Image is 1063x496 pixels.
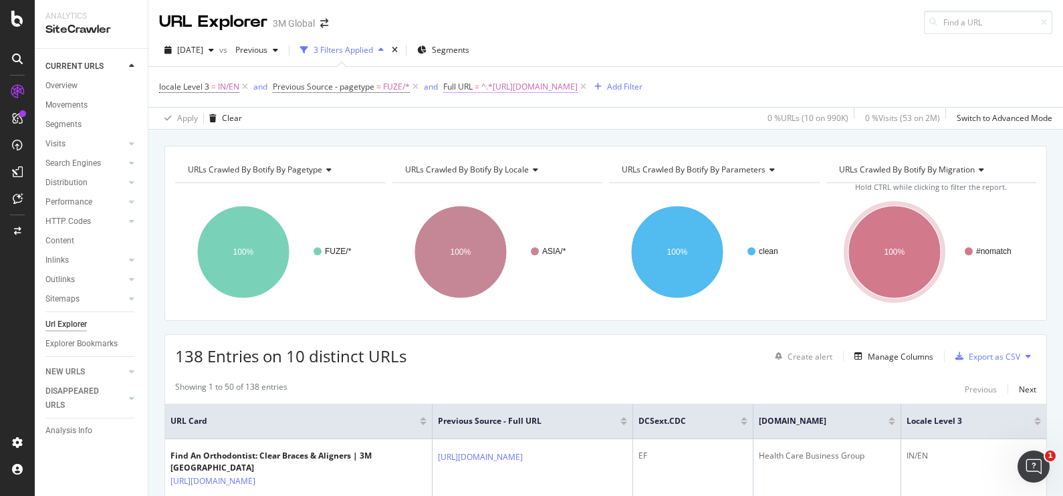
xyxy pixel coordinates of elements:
[438,451,523,464] a: [URL][DOMAIN_NAME]
[759,450,895,462] div: Health Care Business Group
[1019,381,1036,397] button: Next
[770,346,832,367] button: Create alert
[233,247,254,257] text: 100%
[475,81,479,92] span: =
[767,112,848,124] div: 0 % URLs ( 10 on 990K )
[1045,451,1056,461] span: 1
[45,195,92,209] div: Performance
[45,253,69,267] div: Inlinks
[607,81,642,92] div: Add Filter
[219,44,230,55] span: vs
[45,253,125,267] a: Inlinks
[759,415,868,427] span: [DOMAIN_NAME]
[230,44,267,55] span: Previous
[175,194,382,310] svg: A chart.
[45,365,85,379] div: NEW URLS
[424,80,438,93] button: and
[188,164,322,175] span: URLs Crawled By Botify By pagetype
[950,346,1020,367] button: Export as CSV
[405,164,529,175] span: URLs Crawled By Botify By locale
[1018,451,1050,483] iframe: Intercom live chat
[412,39,475,61] button: Segments
[45,234,138,248] a: Content
[402,159,591,180] h4: URLs Crawled By Botify By locale
[481,78,578,96] span: ^.*[URL][DOMAIN_NAME]
[204,108,242,129] button: Clear
[273,17,315,30] div: 3M Global
[273,81,374,92] span: Previous Source - pagetype
[45,292,80,306] div: Sitemaps
[865,112,940,124] div: 0 % Visits ( 53 on 2M )
[45,137,125,151] a: Visits
[969,351,1020,362] div: Export as CSV
[45,98,138,112] a: Movements
[45,424,92,438] div: Analysis Info
[1019,384,1036,395] div: Next
[45,384,113,412] div: DISAPPEARED URLS
[868,351,933,362] div: Manage Columns
[45,118,138,132] a: Segments
[424,81,438,92] div: and
[45,176,88,190] div: Distribution
[45,98,88,112] div: Movements
[383,78,410,96] span: FUZE/*
[45,156,125,170] a: Search Engines
[253,80,267,93] button: and
[619,159,808,180] h4: URLs Crawled By Botify By parameters
[218,78,239,96] span: IN/EN
[45,384,125,412] a: DISAPPEARED URLS
[45,337,118,351] div: Explorer Bookmarks
[45,137,66,151] div: Visits
[884,247,905,257] text: 100%
[376,81,381,92] span: =
[222,112,242,124] div: Clear
[45,318,87,332] div: Url Explorer
[965,384,997,395] div: Previous
[45,365,125,379] a: NEW URLS
[325,247,352,256] text: FUZE/*
[177,44,203,55] span: 2025 Sep. 14th
[389,43,400,57] div: times
[589,79,642,95] button: Add Filter
[295,39,389,61] button: 3 Filters Applied
[432,44,469,55] span: Segments
[907,450,1041,462] div: IN/EN
[609,194,816,310] svg: A chart.
[759,247,778,256] text: clean
[45,318,138,332] a: Url Explorer
[839,164,975,175] span: URLs Crawled By Botify By migration
[159,39,219,61] button: [DATE]
[45,195,125,209] a: Performance
[253,81,267,92] div: and
[622,164,765,175] span: URLs Crawled By Botify By parameters
[965,381,997,397] button: Previous
[638,415,721,427] span: DCSext.CDC
[230,39,283,61] button: Previous
[826,194,1034,310] div: A chart.
[45,156,101,170] div: Search Engines
[392,194,600,310] svg: A chart.
[175,345,406,367] span: 138 Entries on 10 distinct URLs
[45,22,137,37] div: SiteCrawler
[855,182,1007,192] span: Hold CTRL while clicking to filter the report.
[45,118,82,132] div: Segments
[45,215,91,229] div: HTTP Codes
[170,475,255,488] a: [URL][DOMAIN_NAME]
[443,81,473,92] span: Full URL
[667,247,688,257] text: 100%
[314,44,373,55] div: 3 Filters Applied
[45,234,74,248] div: Content
[849,348,933,364] button: Manage Columns
[211,81,216,92] span: =
[976,247,1012,256] text: #nomatch
[177,112,198,124] div: Apply
[45,273,75,287] div: Outlinks
[836,159,1025,180] h4: URLs Crawled By Botify By migration
[45,79,138,93] a: Overview
[45,337,138,351] a: Explorer Bookmarks
[45,11,137,22] div: Analytics
[542,247,566,256] text: ASIA/*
